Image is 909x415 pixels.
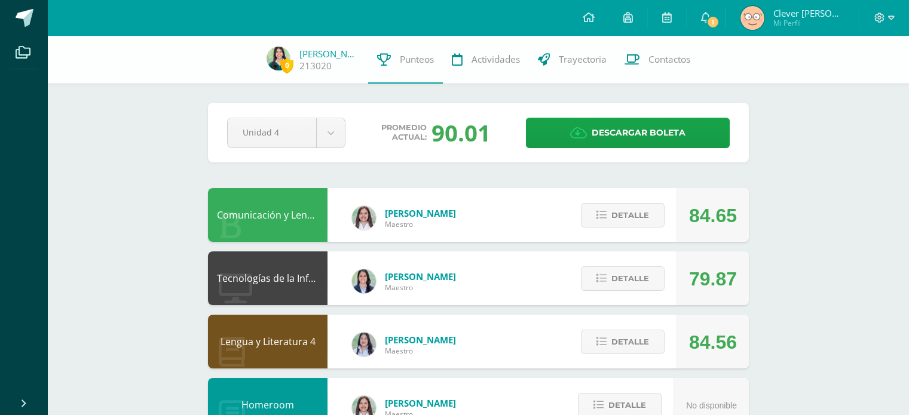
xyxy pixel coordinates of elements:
[400,53,434,66] span: Punteos
[385,346,456,356] span: Maestro
[267,47,290,70] img: 2097ebf683c410a63f2781693a60a0cb.png
[208,188,328,242] div: Comunicación y Lenguaje L3 Inglés 4
[431,117,491,148] div: 90.01
[773,7,845,19] span: Clever [PERSON_NAME]
[368,36,443,84] a: Punteos
[385,219,456,229] span: Maestro
[526,118,730,148] a: Descargar boleta
[740,6,764,30] img: c6a0bfaf15cb9618c68d5db85ac61b27.png
[611,268,649,290] span: Detalle
[385,270,456,282] span: [PERSON_NAME]
[648,53,690,66] span: Contactos
[706,16,719,29] span: 1
[581,203,665,228] button: Detalle
[280,58,293,73] span: 0
[299,48,359,60] a: [PERSON_NAME]
[352,206,376,230] img: acecb51a315cac2de2e3deefdb732c9f.png
[616,36,699,84] a: Contactos
[228,118,345,147] a: Unidad 4
[689,189,737,242] div: 84.65
[352,333,376,356] img: df6a3bad71d85cf97c4a6d1acf904499.png
[611,331,649,353] span: Detalle
[581,330,665,354] button: Detalle
[689,315,737,369] div: 84.56
[581,266,665,291] button: Detalle
[385,334,456,346] span: [PERSON_NAME]
[385,397,456,409] span: [PERSON_NAME]
[385,207,456,219] span: [PERSON_NAME]
[611,204,649,226] span: Detalle
[243,118,301,146] span: Unidad 4
[689,252,737,306] div: 79.87
[529,36,616,84] a: Trayectoria
[208,251,328,305] div: Tecnologías de la Información y la Comunicación 4
[592,118,685,147] span: Descargar boleta
[385,282,456,293] span: Maestro
[299,60,332,72] a: 213020
[686,401,737,410] span: No disponible
[208,315,328,368] div: Lengua y Literatura 4
[773,18,845,28] span: Mi Perfil
[443,36,529,84] a: Actividades
[352,269,376,293] img: 7489ccb779e23ff9f2c3e89c21f82ed0.png
[472,53,520,66] span: Actividades
[559,53,607,66] span: Trayectoria
[381,123,427,142] span: Promedio actual:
